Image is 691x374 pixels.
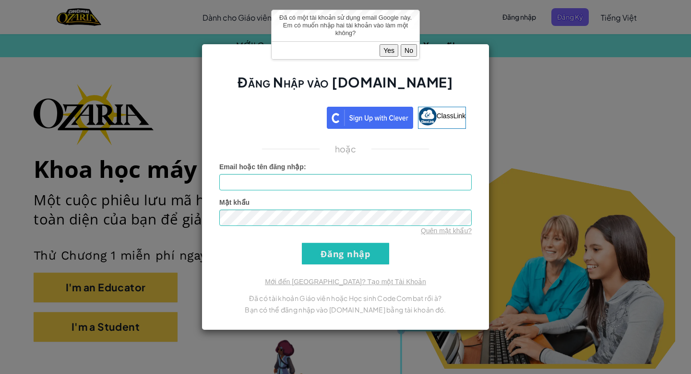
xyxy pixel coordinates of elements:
[265,278,426,286] a: Mới đến [GEOGRAPHIC_DATA]? Tạo một Tài Khoản
[219,292,472,304] p: Đã có tài khoản Giáo viên hoặc Học sinh CodeCombat rồi à?
[437,112,466,120] span: ClassLink
[327,107,413,129] img: clever_sso_button@2x.png
[421,227,472,235] a: Quên mật khẩu?
[418,107,437,125] img: classlink-logo-small.png
[401,44,417,57] button: No
[302,243,389,264] input: Đăng nhập
[219,163,304,171] span: Email hoặc tên đăng nhập
[219,199,250,206] span: Mật khẩu
[219,304,472,315] p: Bạn có thể đăng nhập vào [DOMAIN_NAME] bằng tài khoản đó.
[219,73,472,101] h2: Đăng Nhập vào [DOMAIN_NAME]
[380,44,398,57] button: Yes
[335,143,356,155] p: hoặc
[279,14,412,37] span: Đã có một tài khoản sử dụng email Google này. Em có muốn nhập hai tài khoản vào làm một không?
[219,162,306,172] label: :
[220,106,327,127] iframe: Nút Đăng nhập bằng Google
